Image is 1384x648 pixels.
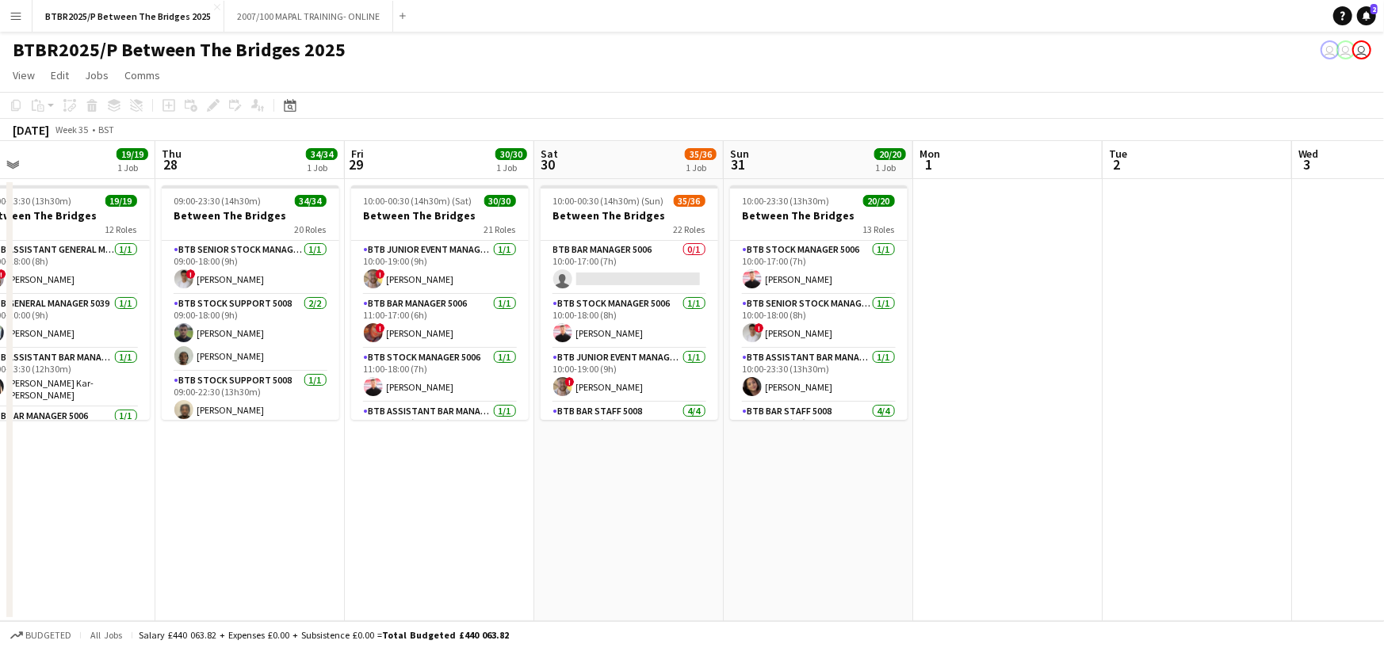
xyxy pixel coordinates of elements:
span: Edit [51,68,69,82]
button: 2007/100 MAPAL TRAINING- ONLINE [224,1,393,32]
div: BST [98,124,114,135]
a: Jobs [78,65,115,86]
span: 2 [1371,4,1378,14]
div: [DATE] [13,122,49,138]
span: Comms [124,68,160,82]
span: Budgeted [25,630,71,641]
span: Jobs [85,68,109,82]
app-user-avatar: Amy Cane [1336,40,1355,59]
app-user-avatar: Amy Cane [1352,40,1371,59]
span: View [13,68,35,82]
button: BTBR2025/P Between The Bridges 2025 [32,1,224,32]
span: Total Budgeted £440 063.82 [382,629,509,641]
a: View [6,65,41,86]
a: Edit [44,65,75,86]
a: 2 [1357,6,1376,25]
h1: BTBR2025/P Between The Bridges 2025 [13,38,346,62]
div: Salary £440 063.82 + Expenses £0.00 + Subsistence £0.00 = [139,629,509,641]
a: Comms [118,65,166,86]
span: All jobs [87,629,125,641]
app-user-avatar: Amy Cane [1321,40,1340,59]
button: Budgeted [8,627,74,644]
